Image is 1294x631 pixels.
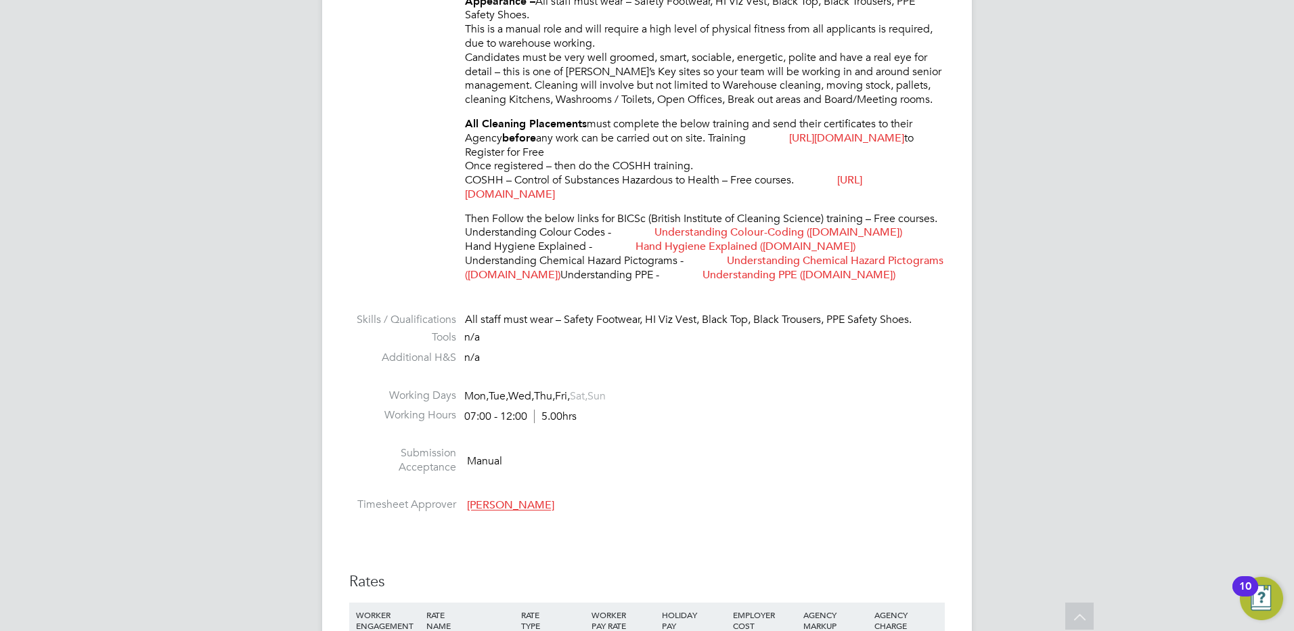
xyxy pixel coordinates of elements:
[508,389,534,403] span: Wed,
[555,389,570,403] span: Fri,
[534,410,577,423] span: 5.00hrs
[464,330,480,344] span: n/a
[467,499,554,513] span: [PERSON_NAME]
[702,268,895,282] a: Understanding PPE ([DOMAIN_NAME])
[465,313,945,327] div: All staff must wear – Safety Footwear, HI Viz Vest, Black Top, Black Trousers, PPE Safety Shoes.
[464,410,577,424] div: 07:00 - 12:00
[789,131,904,145] a: [URL][DOMAIN_NAME]
[349,408,456,422] label: Working Hours
[587,389,606,403] span: Sun
[349,313,456,327] label: Skills / Qualifications
[349,351,456,365] label: Additional H&S
[465,117,587,130] strong: All Cleaning Placements
[635,240,855,253] a: Hand Hygiene Explained ([DOMAIN_NAME])
[1239,586,1251,604] div: 10
[465,212,945,282] p: Then Follow the below links for BICSc (British Institute of Cleaning Science) training – Free cou...
[1240,577,1283,620] button: Open Resource Center, 10 new notifications
[502,131,536,144] strong: before
[489,389,508,403] span: Tue,
[349,330,456,345] label: Tools
[349,446,456,475] label: Submission Acceptance
[467,454,502,468] span: Manual
[534,389,555,403] span: Thu,
[349,572,945,592] h3: Rates
[570,389,587,403] span: Sat,
[349,498,456,512] label: Timesheet Approver
[349,389,456,403] label: Working Days
[465,254,943,282] a: Understanding Chemical Hazard Pictograms ([DOMAIN_NAME])
[465,173,862,201] a: [URL][DOMAIN_NAME]
[464,351,480,364] span: n/a
[464,389,489,403] span: Mon,
[654,225,902,239] a: Understanding Colour-Coding ([DOMAIN_NAME])
[465,117,945,202] p: must complete the below training and send their certificates to their Agency any work can be carr...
